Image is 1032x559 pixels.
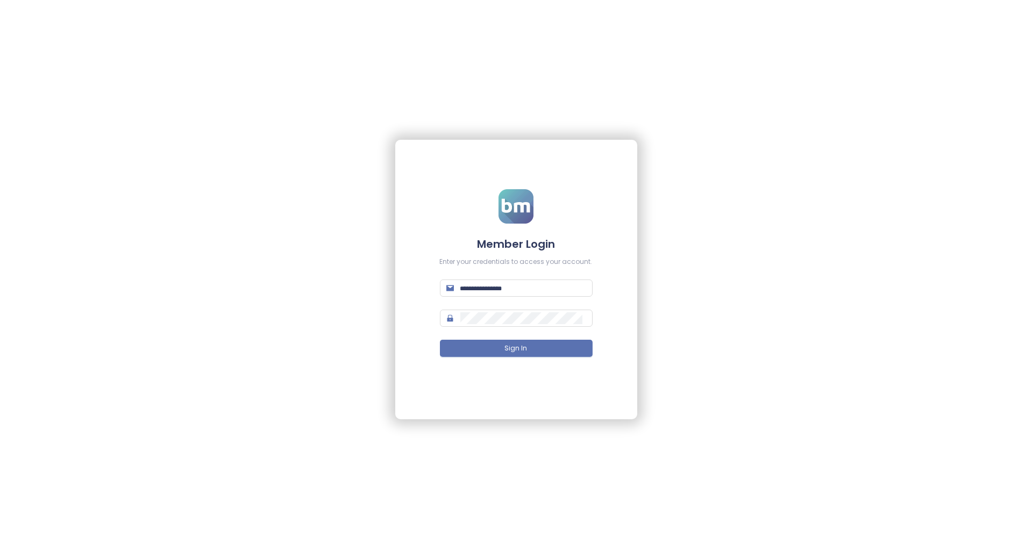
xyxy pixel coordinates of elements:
[446,284,454,292] span: mail
[440,236,593,252] h4: Member Login
[440,257,593,267] div: Enter your credentials to access your account.
[440,340,593,357] button: Sign In
[505,343,528,354] span: Sign In
[446,314,454,322] span: lock
[499,189,533,224] img: logo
